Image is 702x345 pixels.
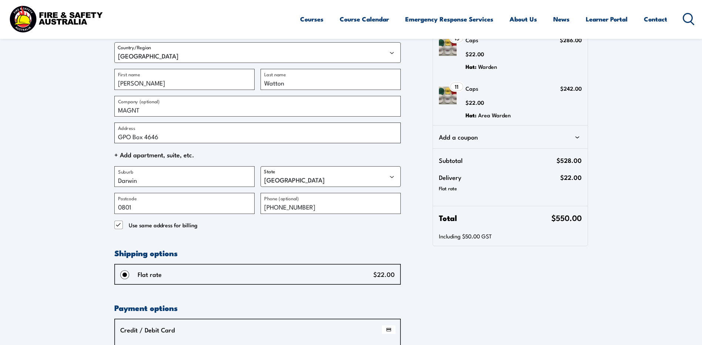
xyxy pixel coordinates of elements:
[373,269,395,279] span: $22.00
[644,9,667,29] a: Contact
[560,172,582,183] span: $22.00
[114,69,255,90] input: First name
[118,70,140,78] label: First name
[264,194,299,202] label: Phone (optional)
[118,44,151,50] label: Country/Region
[118,194,137,202] label: Postcode
[466,34,497,46] h3: Caps
[439,155,556,166] span: Subtotal
[439,183,581,194] div: Flat rate
[300,9,323,29] a: Courses
[120,270,129,279] input: Flat rate$22.00
[382,325,396,334] img: Credit / Debit Card
[405,9,493,29] a: Emergency Response Services
[510,9,537,29] a: About Us
[340,9,389,29] a: Course Calendar
[114,221,123,230] input: Use same address for billing
[118,168,133,175] label: Suburb
[439,172,560,183] span: Delivery
[439,212,551,223] span: Total
[478,111,511,119] span: Area Warden
[466,63,477,71] span: Hat :
[466,111,477,119] span: Hat :
[264,70,286,78] label: Last name
[560,36,582,44] span: $286.00
[439,232,581,240] p: Including $50.00 GST
[478,63,497,71] span: Warden
[551,212,582,223] span: $550.00
[466,83,511,94] h3: Caps
[454,35,459,41] span: 13
[114,248,401,258] h2: Shipping options
[439,131,581,143] div: Add a coupon
[264,168,275,174] label: State
[114,149,401,160] span: + Add apartment, suite, etc.
[120,325,396,334] span: Credit / Debit Card
[118,97,160,105] label: Company (optional)
[261,69,401,90] input: Last name
[261,193,401,214] input: Phone (optional)
[466,98,484,106] span: $22.00
[114,193,255,214] input: Postcode
[114,302,401,313] h2: Payment options
[466,50,484,58] span: $22.00
[553,9,570,29] a: News
[118,124,135,131] label: Address
[557,155,582,166] span: $528.00
[138,270,273,279] span: Flat rate
[439,38,457,56] img: Caps
[586,9,628,29] a: Learner Portal
[114,166,255,187] input: Suburb
[114,123,401,143] input: Address
[129,221,198,230] span: Use same address for billing
[455,84,459,90] span: 11
[439,87,457,104] img: Caps
[114,96,401,117] input: Company (optional)
[560,84,582,92] span: $242.00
